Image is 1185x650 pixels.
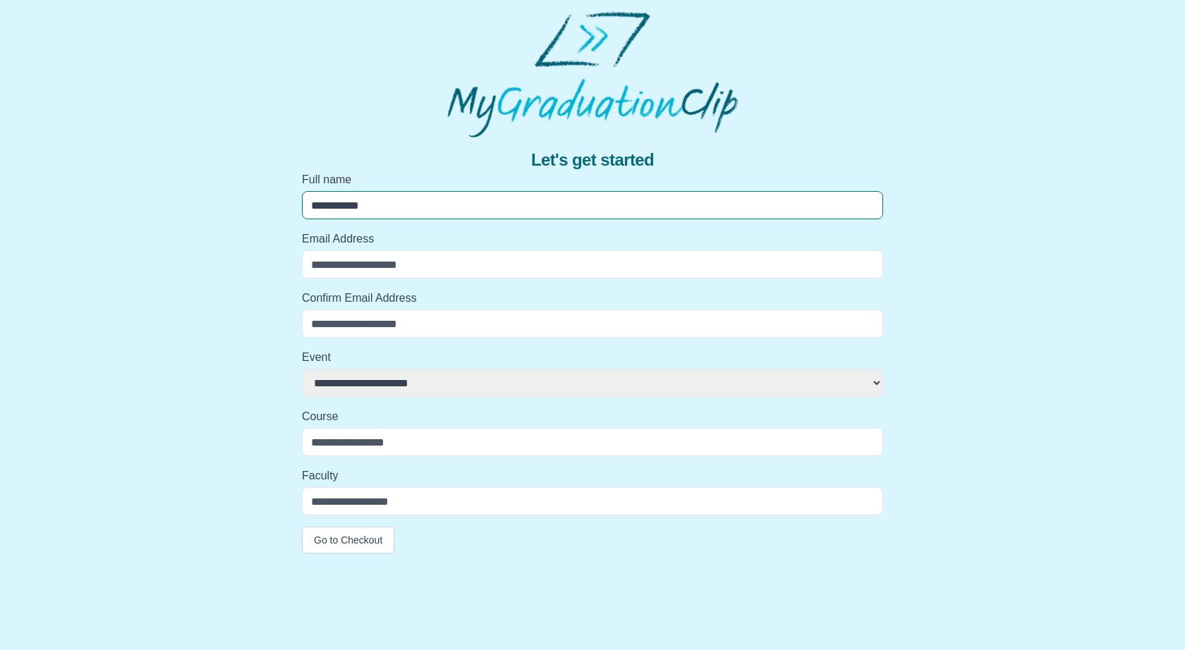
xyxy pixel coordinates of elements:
[531,149,654,171] span: Let's get started
[302,408,883,425] label: Course
[447,11,738,137] img: MyGraduationClip
[302,467,883,484] label: Faculty
[302,527,394,553] button: Go to Checkout
[302,290,883,307] label: Confirm Email Address
[302,349,883,366] label: Event
[302,171,883,188] label: Full name
[302,231,883,247] label: Email Address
